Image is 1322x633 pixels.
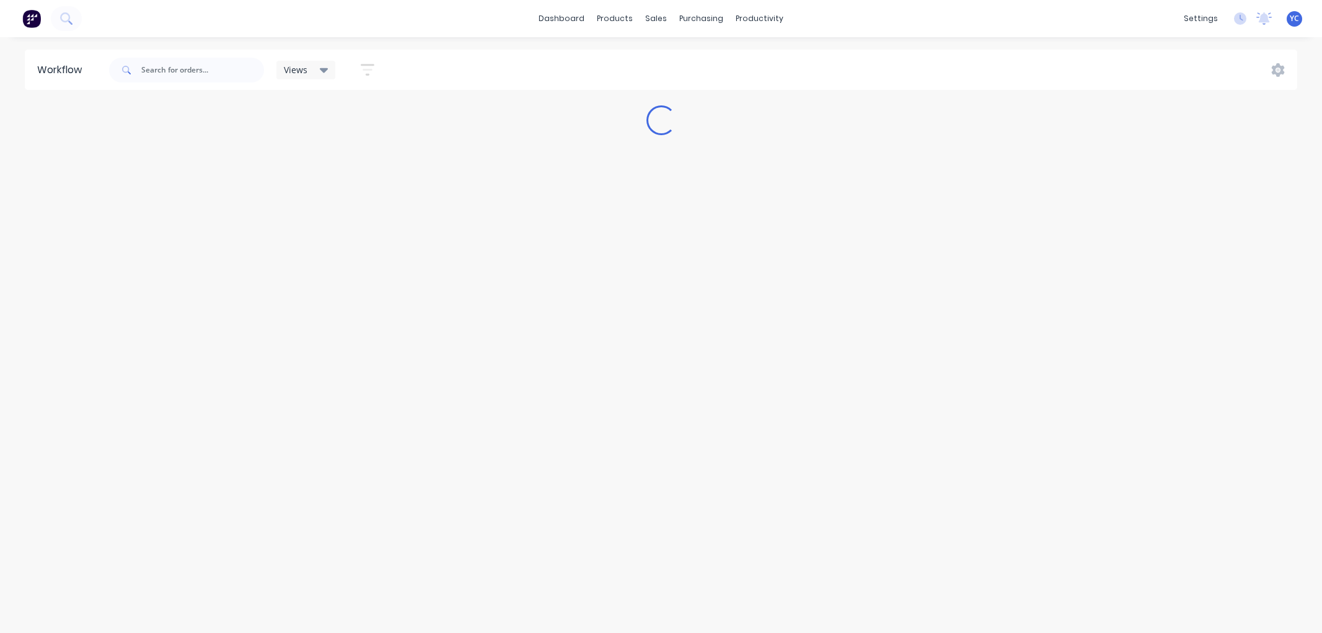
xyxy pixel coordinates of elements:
div: products [591,9,639,28]
input: Search for orders... [141,58,264,82]
span: Views [284,63,307,76]
div: Workflow [37,63,88,77]
div: sales [639,9,673,28]
div: productivity [729,9,790,28]
span: YC [1290,13,1299,24]
div: purchasing [673,9,729,28]
div: settings [1178,9,1224,28]
a: dashboard [532,9,591,28]
img: Factory [22,9,41,28]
